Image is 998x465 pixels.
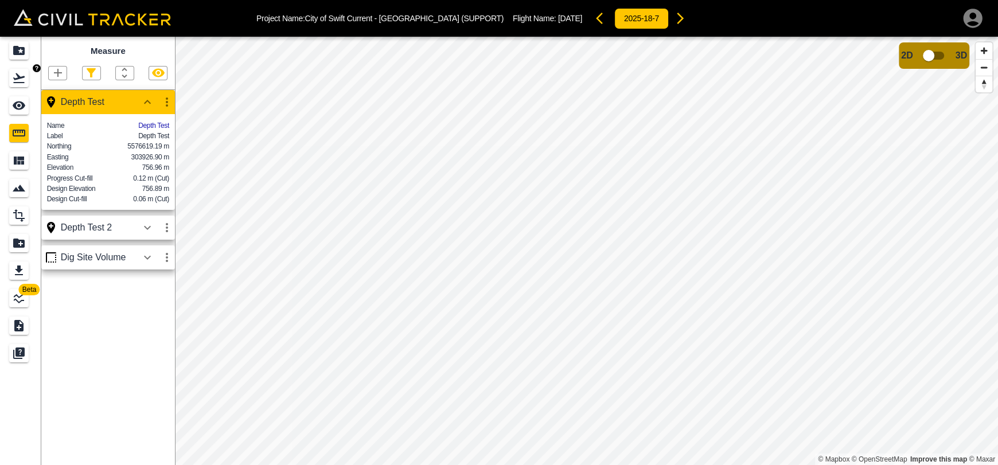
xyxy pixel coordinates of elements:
button: 2025-18-7 [614,8,669,29]
a: OpenStreetMap [852,455,907,463]
button: Reset bearing to north [976,76,992,92]
a: Mapbox [818,455,849,463]
span: 3D [956,50,967,61]
p: Project Name: City of Swift Current - [GEOGRAPHIC_DATA] (SUPPORT) [256,14,504,23]
p: Flight Name: [513,14,582,23]
a: Map feedback [910,455,967,463]
canvas: Map [175,37,998,465]
button: Zoom in [976,42,992,59]
img: Civil Tracker [14,9,171,25]
span: 2D [901,50,913,61]
span: [DATE] [558,14,582,23]
a: Maxar [969,455,995,463]
button: Zoom out [976,59,992,76]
